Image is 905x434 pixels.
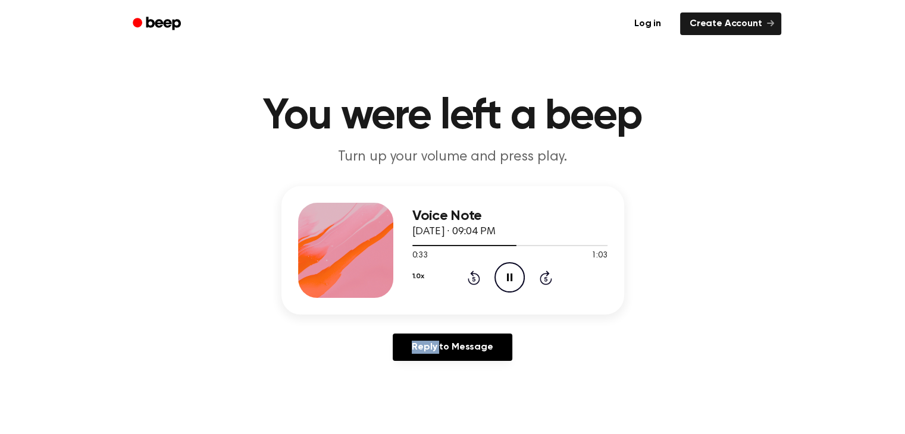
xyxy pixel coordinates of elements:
[393,334,512,361] a: Reply to Message
[124,12,192,36] a: Beep
[412,266,424,287] button: 1.0x
[412,208,607,224] h3: Voice Note
[148,95,757,138] h1: You were left a beep
[622,10,673,37] a: Log in
[412,227,496,237] span: [DATE] · 09:04 PM
[591,250,607,262] span: 1:03
[412,250,428,262] span: 0:33
[224,147,681,167] p: Turn up your volume and press play.
[680,12,781,35] a: Create Account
